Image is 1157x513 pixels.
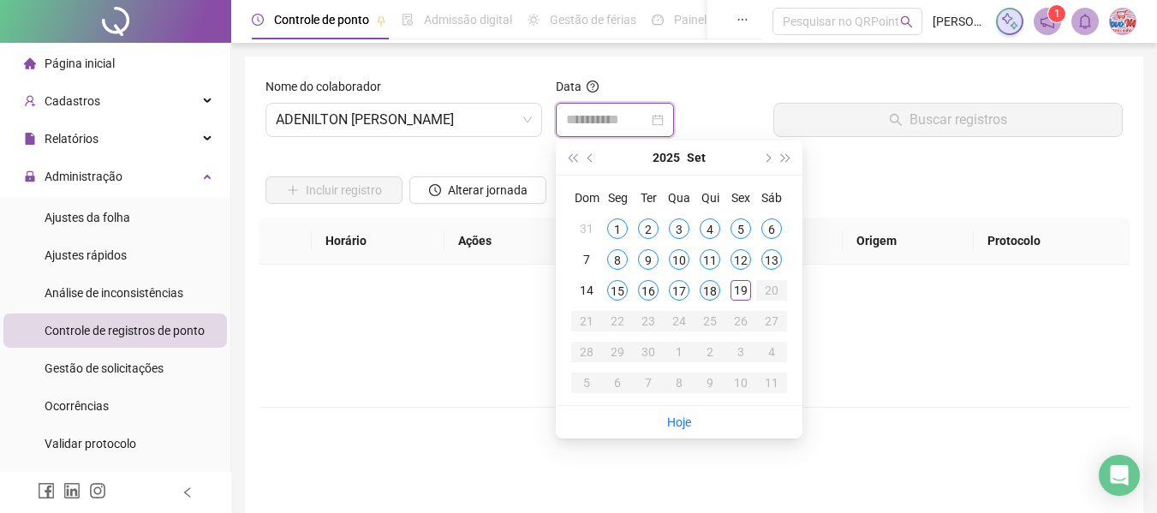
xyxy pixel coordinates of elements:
[633,244,664,275] td: 2025-09-09
[633,213,664,244] td: 2025-09-02
[1110,9,1136,34] img: 30682
[664,337,695,367] td: 2025-10-01
[700,342,720,362] div: 2
[700,218,720,239] div: 4
[409,176,546,204] button: Alterar jornada
[756,337,787,367] td: 2025-10-04
[429,184,441,196] span: clock-circle
[607,249,628,270] div: 8
[45,286,183,300] span: Análise de inconsistências
[664,306,695,337] td: 2025-09-24
[638,311,659,331] div: 23
[761,280,782,301] div: 20
[700,373,720,393] div: 9
[638,249,659,270] div: 9
[669,342,689,362] div: 1
[756,306,787,337] td: 2025-09-27
[607,218,628,239] div: 1
[700,249,720,270] div: 11
[638,373,659,393] div: 7
[974,218,1130,265] th: Protocolo
[725,244,756,275] td: 2025-09-12
[695,337,725,367] td: 2025-10-02
[24,133,36,145] span: file
[1040,14,1055,29] span: notification
[761,249,782,270] div: 13
[695,367,725,398] td: 2025-10-09
[664,275,695,306] td: 2025-09-17
[695,244,725,275] td: 2025-09-11
[587,81,599,92] span: question-circle
[24,57,36,69] span: home
[700,280,720,301] div: 18
[1077,14,1093,29] span: bell
[576,249,597,270] div: 7
[45,170,122,183] span: Administração
[664,182,695,213] th: Qua
[1048,5,1065,22] sup: 1
[602,337,633,367] td: 2025-09-29
[664,367,695,398] td: 2025-10-08
[756,213,787,244] td: 2025-09-06
[1099,455,1140,496] div: Open Intercom Messenger
[664,244,695,275] td: 2025-09-10
[667,415,691,429] a: Hoje
[638,280,659,301] div: 16
[695,213,725,244] td: 2025-09-04
[773,103,1123,137] button: Buscar registros
[576,218,597,239] div: 31
[638,218,659,239] div: 2
[725,275,756,306] td: 2025-09-19
[652,14,664,26] span: dashboard
[607,342,628,362] div: 29
[633,275,664,306] td: 2025-09-16
[933,12,986,31] span: [PERSON_NAME]
[607,311,628,331] div: 22
[607,280,628,301] div: 15
[638,342,659,362] div: 30
[581,140,600,175] button: prev-year
[24,170,36,182] span: lock
[571,337,602,367] td: 2025-09-28
[424,13,512,27] span: Admissão digital
[900,15,913,28] span: search
[633,182,664,213] th: Ter
[63,482,81,499] span: linkedin
[576,342,597,362] div: 28
[695,275,725,306] td: 2025-09-18
[731,311,751,331] div: 26
[725,367,756,398] td: 2025-10-10
[695,182,725,213] th: Qui
[633,367,664,398] td: 2025-10-07
[633,337,664,367] td: 2025-09-30
[45,248,127,262] span: Ajustes rápidos
[528,14,540,26] span: sun
[756,182,787,213] th: Sáb
[761,342,782,362] div: 4
[24,95,36,107] span: user-add
[674,13,741,27] span: Painel do DP
[45,57,115,70] span: Página inicial
[376,15,386,26] span: pushpin
[761,311,782,331] div: 27
[602,306,633,337] td: 2025-09-22
[444,218,562,265] th: Ações
[265,176,403,204] button: Incluir registro
[607,373,628,393] div: 6
[571,213,602,244] td: 2025-08-31
[737,14,748,26] span: ellipsis
[725,182,756,213] th: Sex
[448,181,528,200] span: Alterar jornada
[843,218,974,265] th: Origem
[1054,8,1060,20] span: 1
[756,275,787,306] td: 2025-09-20
[777,140,796,175] button: super-next-year
[182,486,194,498] span: left
[757,140,776,175] button: next-year
[571,367,602,398] td: 2025-10-05
[761,373,782,393] div: 11
[279,347,1109,366] div: Não há dados
[725,337,756,367] td: 2025-10-03
[1000,12,1019,31] img: sparkle-icon.fc2bf0ac1784a2077858766a79e2daf3.svg
[409,185,546,199] a: Alterar jornada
